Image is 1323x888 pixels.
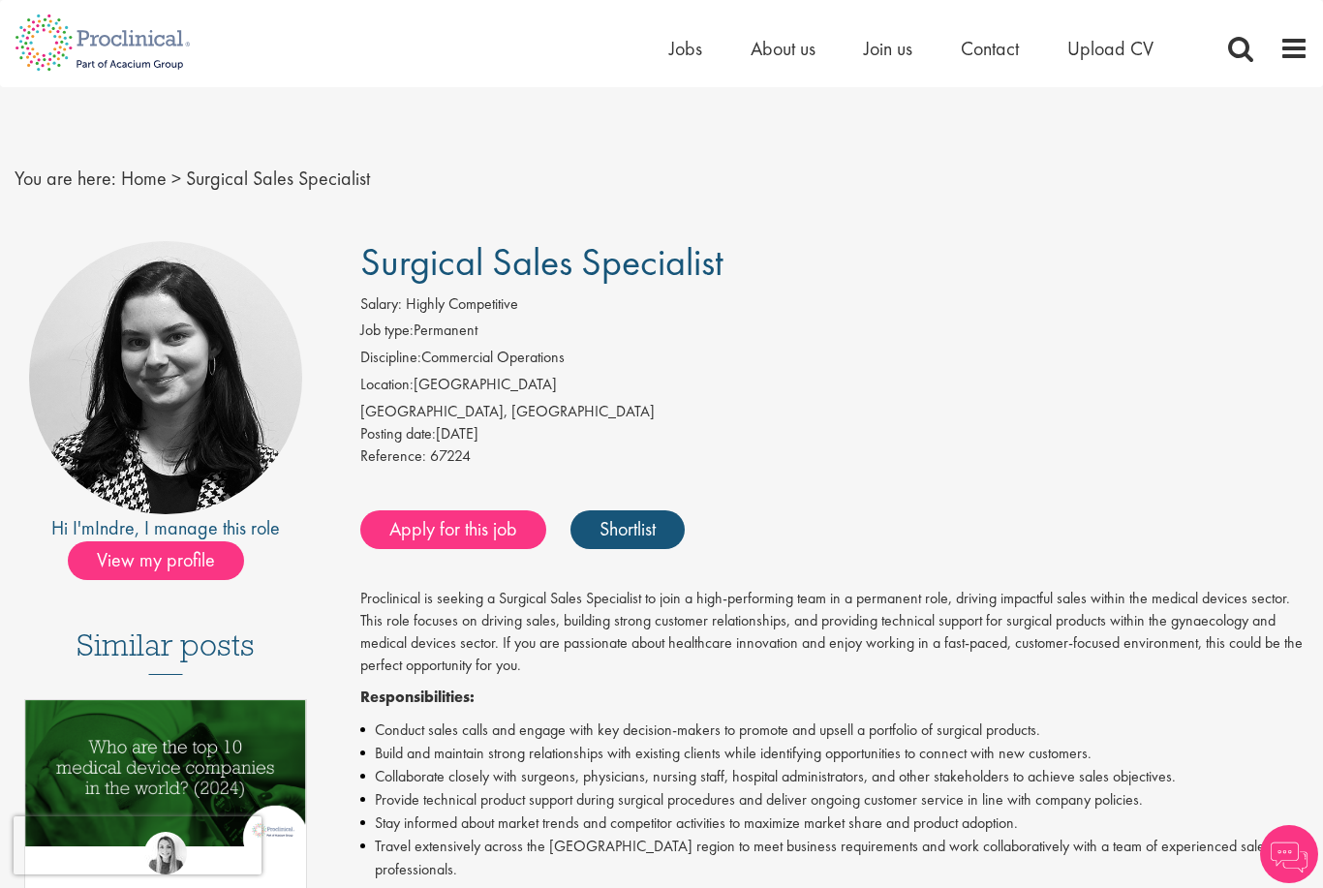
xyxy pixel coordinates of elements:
[171,166,181,191] span: >
[1067,36,1154,61] a: Upload CV
[360,811,1309,835] li: Stay informed about market trends and competitor activities to maximize market share and product ...
[95,515,135,540] a: Indre
[15,514,317,542] div: Hi I'm , I manage this role
[360,510,546,549] a: Apply for this job
[186,166,370,191] span: Surgical Sales Specialist
[68,541,244,580] span: View my profile
[406,293,518,314] span: Highly Competitive
[360,835,1309,881] li: Travel extensively across the [GEOGRAPHIC_DATA] region to meet business requirements and work col...
[1260,825,1318,883] img: Chatbot
[121,166,167,191] a: breadcrumb link
[360,320,1309,347] li: Permanent
[360,347,1309,374] li: Commercial Operations
[360,293,402,316] label: Salary:
[15,166,116,191] span: You are here:
[360,320,414,342] label: Job type:
[360,401,1309,423] div: [GEOGRAPHIC_DATA], [GEOGRAPHIC_DATA]
[751,36,815,61] a: About us
[360,719,1309,742] li: Conduct sales calls and engage with key decision-makers to promote and upsell a portfolio of surg...
[360,742,1309,765] li: Build and maintain strong relationships with existing clients while identifying opportunities to ...
[570,510,685,549] a: Shortlist
[669,36,702,61] a: Jobs
[430,445,471,466] span: 67224
[360,765,1309,788] li: Collaborate closely with surgeons, physicians, nursing staff, hospital administrators, and other ...
[360,374,414,396] label: Location:
[360,445,426,468] label: Reference:
[68,545,263,570] a: View my profile
[961,36,1019,61] a: Contact
[864,36,912,61] a: Join us
[14,816,262,874] iframe: reCAPTCHA
[77,628,255,675] h3: Similar posts
[25,700,306,846] img: Top 10 Medical Device Companies 2024
[360,347,421,369] label: Discipline:
[25,700,306,872] a: Link to a post
[360,687,475,707] strong: Responsibilities:
[360,788,1309,811] li: Provide technical product support during surgical procedures and deliver ongoing customer service...
[360,374,1309,401] li: [GEOGRAPHIC_DATA]
[360,423,436,444] span: Posting date:
[360,423,1309,445] div: [DATE]
[360,237,723,287] span: Surgical Sales Specialist
[360,588,1309,676] p: Proclinical is seeking a Surgical Sales Specialist to join a high-performing team in a permanent ...
[29,241,302,514] img: imeage of recruiter Indre Stankeviciute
